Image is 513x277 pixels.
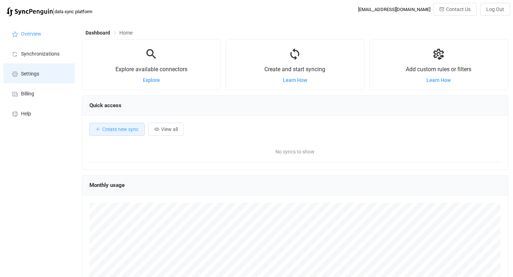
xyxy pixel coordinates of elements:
span: Billing [21,91,34,97]
div: [EMAIL_ADDRESS][DOMAIN_NAME] [358,7,430,12]
span: Explore available connectors [115,66,187,73]
a: Explore [143,77,160,83]
span: No syncs to show [192,141,398,162]
a: Settings [4,63,75,83]
button: Create new sync [89,123,145,136]
span: View all [161,126,178,132]
a: Learn How [426,77,451,83]
button: View all [148,123,184,136]
span: Create and start syncing [264,66,325,73]
span: Synchronizations [21,51,59,57]
span: Add custom rules or filters [406,66,471,73]
img: syncpenguin.svg [6,7,53,16]
span: Create new sync [102,126,139,132]
span: Monthly usage [89,182,125,188]
a: Synchronizations [4,43,75,63]
span: Quick access [89,102,121,109]
span: Contact Us [446,6,471,12]
a: |data sync platform [6,6,92,16]
button: Log Out [480,3,510,16]
button: Contact Us [433,3,477,16]
a: Billing [4,83,75,103]
span: Overview [21,31,41,37]
span: Home [119,30,133,36]
span: data sync platform [55,9,92,14]
a: Learn How [283,77,307,83]
a: Overview [4,23,75,43]
a: Help [4,103,75,123]
span: | [53,6,55,16]
span: Help [21,111,31,117]
div: Breadcrumb [85,30,133,35]
span: Dashboard [85,30,110,36]
span: Settings [21,71,39,77]
span: Log Out [486,6,504,12]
